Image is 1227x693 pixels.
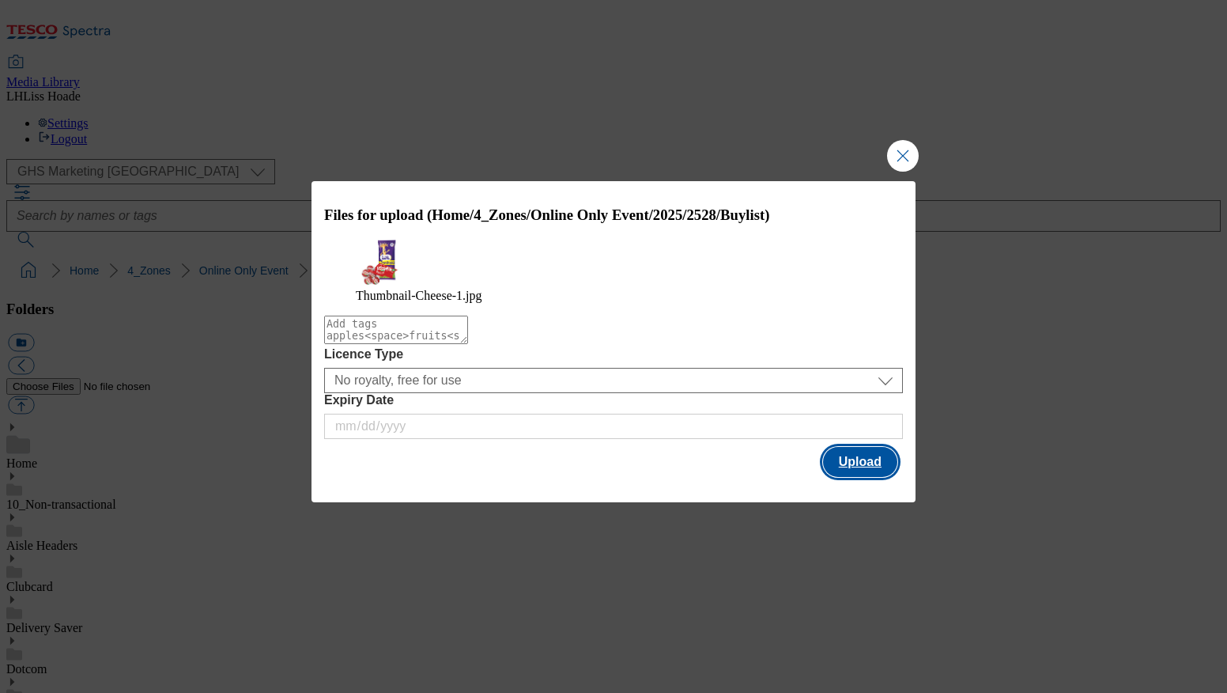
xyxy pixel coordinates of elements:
[324,393,903,407] label: Expiry Date
[887,140,919,172] button: Close Modal
[356,238,403,286] img: preview
[324,206,903,224] h3: Files for upload (Home/4_Zones/Online Only Event/2025/2528/Buylist)
[311,181,916,503] div: Modal
[356,289,871,303] figcaption: Thumbnail-Cheese-1.jpg
[324,347,903,362] label: Licence Type
[823,447,897,477] button: Upload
